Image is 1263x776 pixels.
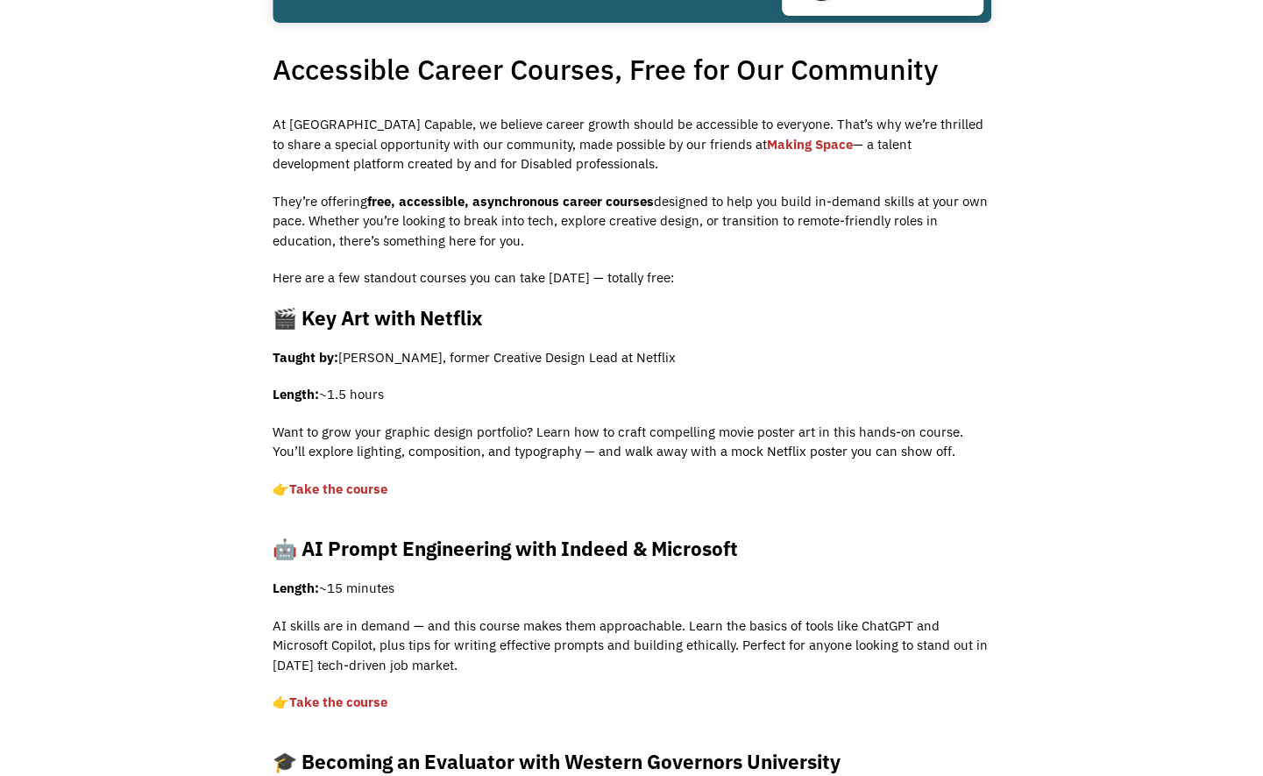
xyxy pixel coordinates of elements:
p: At [GEOGRAPHIC_DATA] Capable, we believe career growth should be accessible to everyone. That’s w... [273,115,991,174]
a: Take the course‍ [289,694,387,710]
p: [PERSON_NAME], former Creative Design Lead at Netflix [273,348,991,368]
p: Want to grow your graphic design portfolio? Learn how to craft compelling movie poster art in thi... [273,423,991,462]
p: Here are a few standout courses you can take [DATE] — totally free: [273,268,991,288]
a: Take the course‍ [289,481,387,497]
h1: Accessible Career Courses, Free for Our Community [273,46,991,92]
p: 👉 [273,693,991,732]
p: ~1.5 hours [273,385,991,405]
strong: 🎓 Becoming an Evaluator with Western Governors University [273,749,841,774]
p: They’re offering designed to help you build in-demand skills at your own pace. Whether you’re loo... [273,192,991,252]
strong: free, accessible, asynchronous career courses [367,193,654,210]
strong: Length: [273,580,319,596]
strong: 🤖 AI Prompt Engineering with Indeed & Microsoft [273,536,738,561]
strong: Taught by: [273,349,338,366]
strong: Length: [273,386,319,402]
p: AI skills are in demand — and this course makes them approachable. Learn the basics of tools like... [273,616,991,676]
a: Making Space [767,136,853,153]
p: ~15 minutes [273,579,991,599]
p: 👉 [273,480,991,519]
strong: 🎬 Key Art with Netflix [273,305,483,331]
